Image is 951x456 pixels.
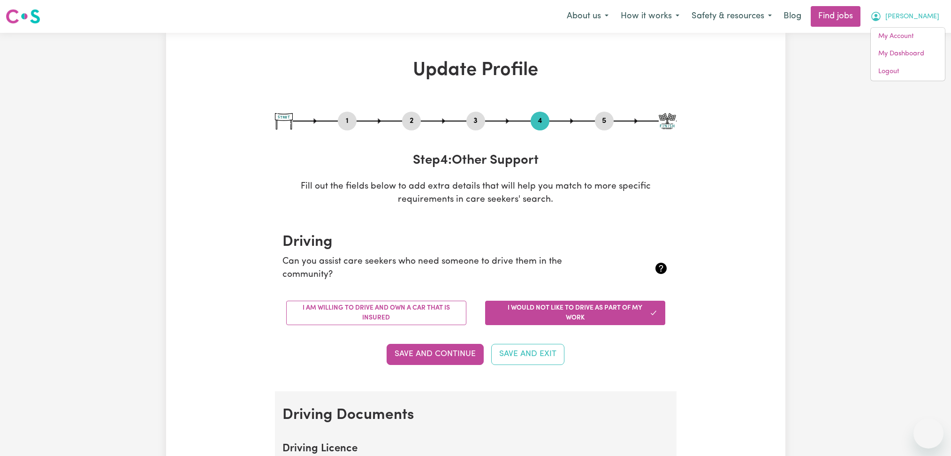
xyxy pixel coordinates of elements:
[685,7,778,26] button: Safety & resources
[282,255,605,282] p: Can you assist care seekers who need someone to drive them in the community?
[338,115,357,127] button: Go to step 1
[491,344,564,365] button: Save and Exit
[864,7,945,26] button: My Account
[871,45,945,63] a: My Dashboard
[275,59,677,82] h1: Update Profile
[811,6,860,27] a: Find jobs
[531,115,549,127] button: Go to step 4
[778,6,807,27] a: Blog
[913,418,943,448] iframe: Button to launch messaging window
[885,12,939,22] span: [PERSON_NAME]
[561,7,615,26] button: About us
[275,180,677,207] p: Fill out the fields below to add extra details that will help you match to more specific requirem...
[870,27,945,81] div: My Account
[6,6,40,27] a: Careseekers logo
[595,115,614,127] button: Go to step 5
[286,301,466,325] button: I am willing to drive and own a car that is insured
[485,301,665,325] button: I would not like to drive as part of my work
[282,443,669,456] h2: Driving Licence
[282,233,669,251] h2: Driving
[6,8,40,25] img: Careseekers logo
[402,115,421,127] button: Go to step 2
[466,115,485,127] button: Go to step 3
[871,28,945,46] a: My Account
[615,7,685,26] button: How it works
[387,344,484,365] button: Save and Continue
[275,153,677,169] h3: Step 4 : Other Support
[871,63,945,81] a: Logout
[282,406,669,424] h2: Driving Documents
